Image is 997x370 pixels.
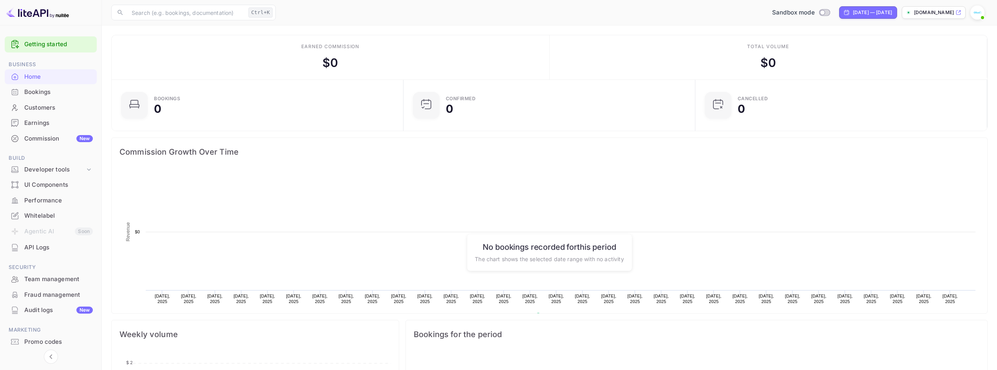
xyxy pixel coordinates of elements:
[24,134,93,143] div: Commission
[575,294,590,304] text: [DATE], 2025
[155,294,170,304] text: [DATE], 2025
[446,96,476,101] div: Confirmed
[548,294,564,304] text: [DATE], 2025
[135,229,140,234] text: $0
[312,294,328,304] text: [DATE], 2025
[119,146,979,158] span: Commission Growth Over Time
[543,313,563,318] text: Revenue
[24,211,93,220] div: Whitelabel
[5,193,97,208] a: Performance
[443,294,459,304] text: [DATE], 2025
[5,100,97,116] div: Customers
[5,263,97,272] span: Security
[5,334,97,349] a: Promo codes
[5,85,97,100] div: Bookings
[5,287,97,302] a: Fraud management
[154,103,161,114] div: 0
[971,6,984,19] img: Oliver Mendez
[5,208,97,224] div: Whitelabel
[24,243,93,252] div: API Logs
[496,294,511,304] text: [DATE], 2025
[769,8,833,17] div: Switch to Production mode
[5,36,97,52] div: Getting started
[24,306,93,315] div: Audit logs
[475,242,624,251] h6: No bookings recorded for this period
[5,131,97,146] a: CommissionNew
[125,222,131,241] text: Revenue
[5,240,97,254] a: API Logs
[5,303,97,317] a: Audit logsNew
[154,96,180,101] div: Bookings
[654,294,669,304] text: [DATE], 2025
[916,294,932,304] text: [DATE], 2025
[24,103,93,112] div: Customers
[207,294,223,304] text: [DATE], 2025
[24,196,93,205] div: Performance
[5,272,97,287] div: Team management
[890,294,905,304] text: [DATE], 2025
[760,54,776,72] div: $ 0
[5,334,97,350] div: Promo codes
[5,85,97,99] a: Bookings
[24,119,93,128] div: Earnings
[5,116,97,130] a: Earnings
[260,294,275,304] text: [DATE], 2025
[24,275,93,284] div: Team management
[759,294,774,304] text: [DATE], 2025
[24,291,93,300] div: Fraud management
[680,294,695,304] text: [DATE], 2025
[733,294,748,304] text: [DATE], 2025
[301,43,359,50] div: Earned commission
[24,88,93,97] div: Bookings
[470,294,485,304] text: [DATE], 2025
[943,294,958,304] text: [DATE], 2025
[248,7,273,18] div: Ctrl+K
[772,8,815,17] span: Sandbox mode
[5,208,97,223] a: Whitelabel
[44,350,58,364] button: Collapse navigation
[5,303,97,318] div: Audit logsNew
[5,287,97,303] div: Fraud management
[5,69,97,84] a: Home
[785,294,800,304] text: [DATE], 2025
[747,43,789,50] div: Total volume
[522,294,537,304] text: [DATE], 2025
[6,6,69,19] img: LiteAPI logo
[24,165,85,174] div: Developer tools
[5,272,97,286] a: Team management
[76,135,93,142] div: New
[628,294,643,304] text: [DATE], 2025
[706,294,722,304] text: [DATE], 2025
[365,294,380,304] text: [DATE], 2025
[5,69,97,85] div: Home
[119,328,391,341] span: Weekly volume
[24,338,93,347] div: Promo codes
[126,360,133,365] tspan: $ 2
[181,294,196,304] text: [DATE], 2025
[864,294,879,304] text: [DATE], 2025
[76,307,93,314] div: New
[5,177,97,193] div: UI Components
[24,72,93,81] div: Home
[391,294,406,304] text: [DATE], 2025
[286,294,301,304] text: [DATE], 2025
[601,294,617,304] text: [DATE], 2025
[24,40,93,49] a: Getting started
[838,294,853,304] text: [DATE], 2025
[5,177,97,192] a: UI Components
[233,294,249,304] text: [DATE], 2025
[417,294,432,304] text: [DATE], 2025
[914,9,954,16] p: [DOMAIN_NAME]
[853,9,892,16] div: [DATE] — [DATE]
[5,326,97,334] span: Marketing
[5,154,97,162] span: Build
[5,163,97,177] div: Developer tools
[738,103,745,114] div: 0
[127,5,245,20] input: Search (e.g. bookings, documentation)
[5,116,97,131] div: Earnings
[446,103,453,114] div: 0
[338,294,354,304] text: [DATE], 2025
